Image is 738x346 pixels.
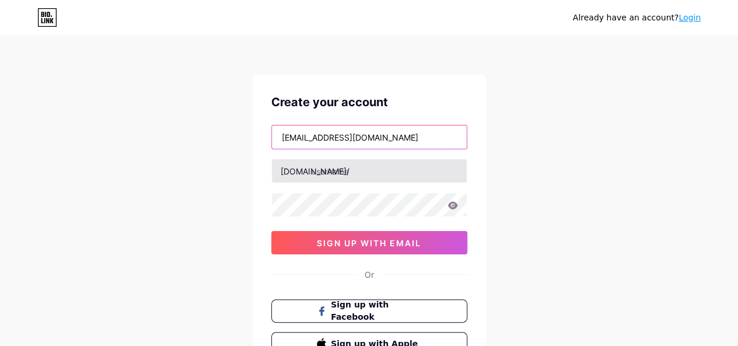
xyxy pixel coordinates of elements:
[331,299,421,323] span: Sign up with Facebook
[678,13,701,22] a: Login
[317,238,421,248] span: sign up with email
[573,12,701,24] div: Already have an account?
[365,268,374,281] div: Or
[271,231,467,254] button: sign up with email
[272,125,467,149] input: Email
[272,159,467,183] input: username
[271,299,467,323] button: Sign up with Facebook
[281,165,349,177] div: [DOMAIN_NAME]/
[271,93,467,111] div: Create your account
